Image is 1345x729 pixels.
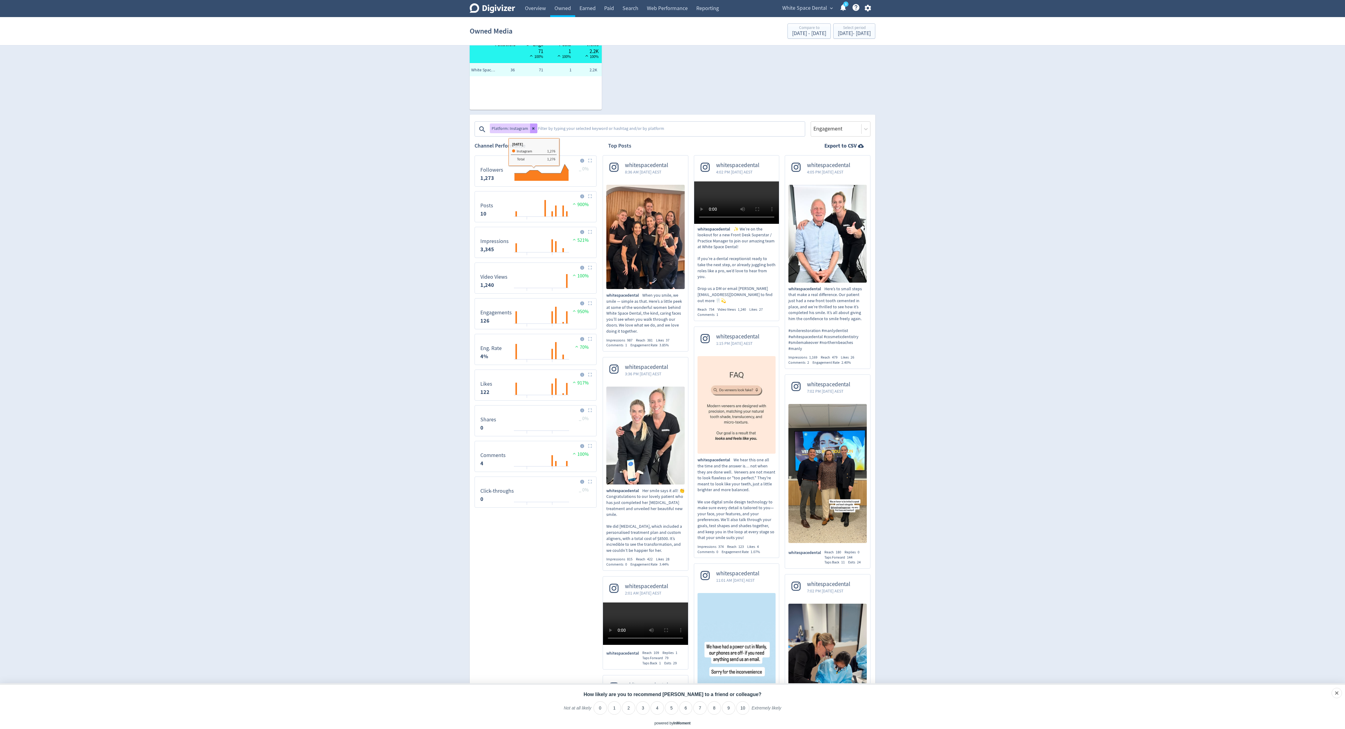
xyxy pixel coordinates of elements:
[807,388,850,394] span: 7:02 PM [DATE] AEST
[698,544,727,549] div: Impressions
[471,67,496,73] span: White Space Dental
[851,355,854,360] span: 26
[625,590,668,596] span: 2:01 AM [DATE] AEST
[736,701,750,715] li: 10
[523,504,531,509] text: 11/08
[698,549,722,555] div: Comments
[716,333,759,340] span: whitespacedental
[659,562,669,567] span: 3.44%
[571,451,589,457] span: 100%
[480,281,494,289] strong: 1,240
[666,557,669,562] span: 28
[716,162,759,169] span: whitespacedental
[782,3,827,13] span: White Space Dental
[676,650,677,655] span: 1
[480,345,502,352] dt: Eng. Rate
[523,255,531,259] text: 11/08
[594,701,607,715] li: 0
[470,21,602,110] table: customized table
[480,495,483,503] strong: 0
[573,64,601,76] td: 2.2K
[838,26,871,31] div: Select period
[528,54,543,59] span: 100%
[716,169,759,175] span: 4:02 PM [DATE] AEST
[606,488,685,554] p: Her smile says it all! 👏 Congratulations to our lovely patient who has just completed her [MEDICA...
[654,650,659,655] span: 109
[698,307,718,312] div: Reach
[698,312,722,317] div: Comments
[606,562,630,567] div: Comments
[523,219,531,223] text: 11/08
[792,31,826,36] div: [DATE] - [DATE]
[588,373,592,377] img: Placeholder
[630,343,672,348] div: Engagement Rate
[574,344,589,350] span: 70%
[824,142,857,150] strong: Export to CSV
[836,550,841,555] span: 180
[480,353,488,360] strong: 4%
[606,338,636,343] div: Impressions
[666,338,669,343] span: 37
[516,64,545,76] td: 71
[1332,688,1342,698] div: Close survey
[665,656,669,660] span: 79
[549,469,556,473] text: 18/08
[606,343,630,348] div: Comments
[627,338,633,343] span: 987
[549,255,556,259] text: 18/08
[480,309,512,316] dt: Engagements
[606,387,685,484] img: Her smile says it all! 👏 Congratulations to our lovely patient who has just completed her Invisal...
[727,544,747,549] div: Reach
[698,226,733,232] span: whitespacedental
[480,273,508,281] dt: Video Views
[571,237,589,243] span: 521%
[603,577,688,666] a: whitespacedental2:01 AM [DATE] AESTwhitespacedentalReach109Replies1Taps Forward79Taps Back1Exits29
[662,650,681,656] div: Replies
[807,162,850,169] span: whitespacedental
[722,701,735,715] li: 9
[698,356,776,454] img: We hear this one all the time and the answer is… not when they are done well. Veneers are not mea...
[647,557,653,562] span: 422
[664,661,680,666] div: Exits
[807,581,850,588] span: whitespacedental
[625,583,668,590] span: whitespacedental
[549,48,571,53] div: 1
[571,380,577,384] img: positive-performance.svg
[480,317,490,324] strong: 126
[630,562,672,567] div: Engagement Rate
[809,355,817,360] span: 1,169
[841,355,858,360] div: Likes
[477,337,594,362] svg: Eng. Rate 4%
[579,487,589,493] span: _ 0%
[718,544,724,549] span: 374
[606,292,642,298] span: whitespacedental
[625,562,627,567] span: 0
[492,126,528,130] span: Platform: Instagram
[788,185,867,283] img: Here’s to small steps that make a real difference. Our patient just had a new front tooth cemente...
[588,337,592,341] img: Placeholder
[477,194,594,220] svg: Posts 10
[588,408,592,412] img: Placeholder
[608,701,621,715] li: 1
[480,452,506,459] dt: Comments
[606,185,685,289] img: When you smile, we smile — simple as that. Here’s a little peek at some of the wonderful women be...
[571,273,577,277] img: positive-performance.svg
[694,327,779,555] a: whitespacedental1:15 PM [DATE] AESTWe hear this one all the time and the answer is… not when they...
[477,158,594,184] svg: Followers 1,273
[642,656,672,661] div: Taps Forward
[480,202,493,209] dt: Posts
[824,560,848,565] div: Taps Back
[757,544,759,549] span: 4
[627,557,633,562] span: 815
[829,5,834,11] span: expand_more
[475,142,597,150] h2: Channel Performance
[843,2,848,7] a: 1
[698,457,776,541] p: We hear this one all the time and the answer is… not when they are done well. Veneers are not mea...
[807,588,850,594] span: 7:02 PM [DATE] AEST
[556,54,571,59] span: 100%
[549,397,556,402] text: 18/08
[625,162,668,169] span: whitespacedental
[787,23,831,39] button: Compare to[DATE] - [DATE]
[847,555,852,560] span: 144
[625,371,668,377] span: 3:36 PM [DATE] AEST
